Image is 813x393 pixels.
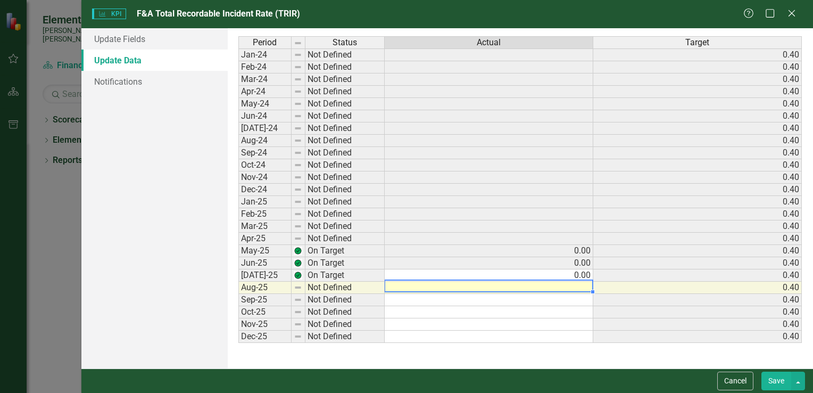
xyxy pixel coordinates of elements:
img: 8DAGhfEEPCf229AAAAAElFTkSuQmCC [294,222,302,231]
td: On Target [305,257,385,269]
td: Not Defined [305,122,385,135]
td: Not Defined [305,86,385,98]
td: Not Defined [305,147,385,159]
td: Not Defined [305,208,385,220]
td: 0.40 [593,184,802,196]
img: 8DAGhfEEPCf229AAAAAElFTkSuQmCC [294,63,302,71]
td: Nov-25 [238,318,292,331]
span: KPI [92,9,126,19]
td: Oct-24 [238,159,292,171]
img: Z [294,259,302,267]
img: 8DAGhfEEPCf229AAAAAElFTkSuQmCC [294,51,302,59]
td: 0.40 [593,233,802,245]
td: 0.00 [385,257,593,269]
td: Nov-24 [238,171,292,184]
td: Not Defined [305,159,385,171]
td: Aug-24 [238,135,292,147]
td: 0.40 [593,318,802,331]
td: Aug-25 [238,282,292,294]
img: 8DAGhfEEPCf229AAAAAElFTkSuQmCC [294,161,302,169]
img: 8DAGhfEEPCf229AAAAAElFTkSuQmCC [294,87,302,96]
td: Mar-24 [238,73,292,86]
td: Sep-25 [238,294,292,306]
td: May-24 [238,98,292,110]
img: 8DAGhfEEPCf229AAAAAElFTkSuQmCC [294,198,302,206]
td: 0.40 [593,98,802,110]
td: Not Defined [305,294,385,306]
img: 8DAGhfEEPCf229AAAAAElFTkSuQmCC [294,308,302,316]
td: [DATE]-24 [238,122,292,135]
td: Not Defined [305,48,385,61]
img: 8DAGhfEEPCf229AAAAAElFTkSuQmCC [294,283,302,292]
button: Cancel [717,372,753,390]
td: Dec-25 [238,331,292,343]
td: 0.40 [593,86,802,98]
td: Not Defined [305,306,385,318]
td: 0.40 [593,159,802,171]
img: 8DAGhfEEPCf229AAAAAElFTkSuQmCC [294,210,302,218]
span: F&A Total Recordable Incident Rate (TRIR) [137,9,300,19]
td: 0.40 [593,61,802,73]
td: [DATE]-25 [238,269,292,282]
td: 0.40 [593,220,802,233]
td: 0.40 [593,282,802,294]
td: Jan-24 [238,48,292,61]
a: Notifications [81,71,228,92]
img: 8DAGhfEEPCf229AAAAAElFTkSuQmCC [294,112,302,120]
td: Not Defined [305,110,385,122]
td: Apr-25 [238,233,292,245]
span: Actual [477,38,501,47]
img: 8DAGhfEEPCf229AAAAAElFTkSuQmCC [294,296,302,304]
td: 0.40 [593,135,802,147]
td: Not Defined [305,98,385,110]
img: Z [294,271,302,280]
td: Not Defined [305,171,385,184]
td: Not Defined [305,61,385,73]
td: 0.00 [385,245,593,257]
td: May-25 [238,245,292,257]
img: 8DAGhfEEPCf229AAAAAElFTkSuQmCC [294,100,302,108]
td: 0.40 [593,171,802,184]
td: 0.00 [385,269,593,282]
img: 8DAGhfEEPCf229AAAAAElFTkSuQmCC [294,149,302,157]
td: 0.40 [593,147,802,159]
img: 8DAGhfEEPCf229AAAAAElFTkSuQmCC [294,75,302,84]
td: Not Defined [305,331,385,343]
td: 0.40 [593,294,802,306]
td: 0.40 [593,257,802,269]
td: Not Defined [305,282,385,294]
img: 8DAGhfEEPCf229AAAAAElFTkSuQmCC [294,332,302,341]
span: Target [685,38,709,47]
a: Update Data [81,50,228,71]
td: 0.40 [593,245,802,257]
td: Feb-25 [238,208,292,220]
img: Z [294,247,302,255]
td: Not Defined [305,233,385,245]
td: 0.40 [593,122,802,135]
td: Not Defined [305,220,385,233]
img: 8DAGhfEEPCf229AAAAAElFTkSuQmCC [294,185,302,194]
td: Feb-24 [238,61,292,73]
span: Status [333,38,357,47]
td: Not Defined [305,196,385,208]
a: Update Fields [81,28,228,50]
td: Not Defined [305,184,385,196]
td: On Target [305,245,385,257]
td: Dec-24 [238,184,292,196]
td: 0.40 [593,110,802,122]
td: Not Defined [305,135,385,147]
td: 0.40 [593,48,802,61]
td: Mar-25 [238,220,292,233]
img: 8DAGhfEEPCf229AAAAAElFTkSuQmCC [294,124,302,133]
span: Period [253,38,277,47]
td: Not Defined [305,73,385,86]
td: 0.40 [593,269,802,282]
td: Sep-24 [238,147,292,159]
td: On Target [305,269,385,282]
td: Apr-24 [238,86,292,98]
button: Save [761,372,791,390]
img: 8DAGhfEEPCf229AAAAAElFTkSuQmCC [294,234,302,243]
td: 0.40 [593,306,802,318]
td: 0.40 [593,331,802,343]
td: Not Defined [305,318,385,331]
